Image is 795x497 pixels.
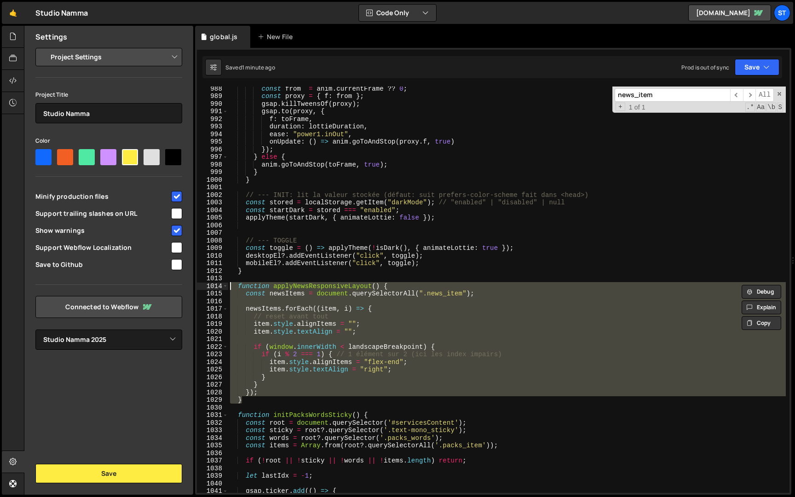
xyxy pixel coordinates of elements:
div: 995 [197,138,228,146]
span: Alt-Enter [755,88,774,102]
div: 1009 [197,244,228,252]
a: [DOMAIN_NAME] [688,5,771,21]
div: 994 [197,131,228,139]
div: 1020 [197,328,228,336]
div: 997 [197,153,228,161]
div: 998 [197,161,228,169]
span: Whole Word Search [766,103,776,112]
button: Debug [742,285,781,299]
div: 1031 [197,411,228,419]
span: CaseSensitive Search [756,103,766,112]
button: Save [35,464,182,483]
div: Saved [225,64,275,71]
label: Color [35,136,50,145]
div: 1015 [197,290,228,298]
h2: Settings [35,32,67,42]
div: Prod is out of sync [681,64,729,71]
input: Project name [35,103,182,123]
span: ​ [743,88,756,102]
div: 1022 [197,343,228,351]
div: 988 [197,85,228,93]
div: 1041 [197,487,228,495]
span: Support trailing slashes on URL [35,209,170,218]
span: Minify production files [35,192,170,201]
span: RegExp Search [745,103,755,112]
div: 1010 [197,252,228,260]
div: 1014 [197,283,228,290]
div: 1019 [197,320,228,328]
div: 992 [197,116,228,123]
div: 1037 [197,457,228,465]
div: 1039 [197,472,228,480]
div: 996 [197,146,228,154]
div: 1040 [197,480,228,488]
div: 1001 [197,184,228,191]
span: Support Webflow Localization [35,243,170,252]
div: 1006 [197,222,228,230]
button: Save [735,59,779,75]
span: 1 of 1 [625,104,649,111]
div: 1025 [197,366,228,374]
a: Connected to Webflow [35,296,182,318]
div: 1038 [197,465,228,473]
span: Show warnings [35,226,170,235]
div: 1002 [197,191,228,199]
div: 1026 [197,374,228,381]
div: 1007 [197,229,228,237]
div: 1003 [197,199,228,207]
div: 1033 [197,427,228,434]
div: 1030 [197,404,228,412]
div: 1034 [197,434,228,442]
div: 1004 [197,207,228,214]
div: 1016 [197,298,228,306]
div: 993 [197,123,228,131]
div: 1012 [197,267,228,275]
div: 1018 [197,313,228,321]
div: New File [258,32,296,41]
div: 1027 [197,381,228,389]
a: 🤙 [2,2,24,24]
div: 1023 [197,351,228,358]
div: 1024 [197,358,228,366]
input: Search for [615,88,730,102]
div: 1 minute ago [242,64,275,71]
div: 1032 [197,419,228,427]
div: global.js [210,32,237,41]
button: Code Only [359,5,436,21]
span: Save to Github [35,260,170,269]
div: 1005 [197,214,228,222]
span: ​ [730,88,743,102]
a: St [774,5,790,21]
label: Project Title [35,90,68,99]
div: 1008 [197,237,228,245]
div: 999 [197,168,228,176]
button: Copy [742,316,781,330]
div: 1011 [197,260,228,267]
div: 991 [197,108,228,116]
div: 1035 [197,442,228,450]
div: 990 [197,100,228,108]
div: 1029 [197,396,228,404]
div: 1017 [197,305,228,313]
div: 1028 [197,389,228,397]
button: Explain [742,301,781,314]
div: 1013 [197,275,228,283]
div: Studio Namma [35,7,88,18]
div: 1036 [197,450,228,457]
div: 989 [197,92,228,100]
span: Toggle Replace mode [616,103,625,111]
span: Search In Selection [777,103,783,112]
div: 1000 [197,176,228,184]
div: 1021 [197,335,228,343]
